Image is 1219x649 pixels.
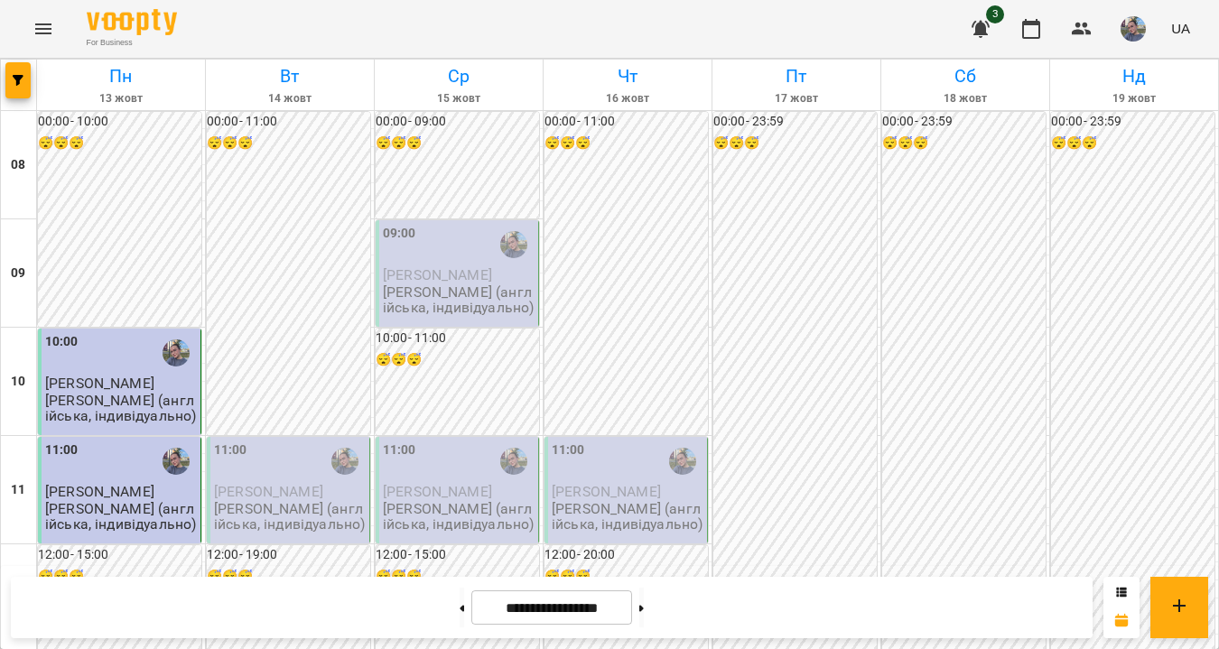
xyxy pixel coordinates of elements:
img: Павленко Світлана (а) [669,448,696,475]
button: UA [1164,12,1197,45]
h6: 17 жовт [715,90,878,107]
h6: 😴😴😴 [376,350,539,370]
h6: 00:00 - 23:59 [713,112,877,132]
h6: 12:00 - 15:00 [38,545,201,565]
img: Voopty Logo [87,9,177,35]
img: Павленко Світлана (а) [163,339,190,366]
span: 3 [986,5,1004,23]
p: [PERSON_NAME] (англійська, індивідуально) [214,501,366,533]
h6: 18 жовт [884,90,1047,107]
label: 11:00 [552,440,585,460]
h6: Ср [377,62,540,90]
img: 12e81ef5014e817b1a9089eb975a08d3.jpeg [1121,16,1146,42]
h6: 15 жовт [377,90,540,107]
label: 11:00 [214,440,247,460]
h6: 😴😴😴 [544,134,708,153]
h6: 😴😴😴 [38,134,201,153]
h6: 16 жовт [546,90,709,107]
img: Павленко Світлана (а) [500,448,527,475]
h6: 😴😴😴 [713,134,877,153]
p: [PERSON_NAME] (англійська, індивідуально) [45,393,197,424]
label: 10:00 [45,332,79,352]
h6: 12:00 - 20:00 [544,545,708,565]
h6: Нд [1053,62,1215,90]
h6: 00:00 - 10:00 [38,112,201,132]
span: For Business [87,37,177,49]
h6: 08 [11,155,25,175]
h6: 09 [11,264,25,283]
img: Павленко Світлана (а) [331,448,358,475]
h6: Сб [884,62,1047,90]
h6: 12:00 - 19:00 [207,545,370,565]
h6: 00:00 - 09:00 [376,112,539,132]
h6: 00:00 - 23:59 [882,112,1046,132]
h6: 00:00 - 23:59 [1051,112,1214,132]
span: [PERSON_NAME] [383,266,492,283]
span: [PERSON_NAME] [45,375,154,392]
span: [PERSON_NAME] [383,483,492,500]
label: 11:00 [45,440,79,460]
h6: 00:00 - 11:00 [544,112,708,132]
span: UA [1171,19,1190,38]
h6: 😴😴😴 [207,134,370,153]
img: Павленко Світлана (а) [500,231,527,258]
label: 11:00 [383,440,416,460]
h6: 12:00 - 15:00 [376,545,539,565]
h6: 10:00 - 11:00 [376,329,539,348]
span: [PERSON_NAME] [45,483,154,500]
h6: 14 жовт [209,90,371,107]
img: Павленко Світлана (а) [163,448,190,475]
button: Menu [22,7,65,51]
p: [PERSON_NAME] (англійська, індивідуально) [383,284,535,316]
p: [PERSON_NAME] (англійська, індивідуально) [552,501,703,533]
h6: 00:00 - 11:00 [207,112,370,132]
label: 09:00 [383,224,416,244]
h6: 11 [11,480,25,500]
h6: Чт [546,62,709,90]
h6: 19 жовт [1053,90,1215,107]
h6: 😴😴😴 [882,134,1046,153]
h6: 😴😴😴 [1051,134,1214,153]
h6: Пт [715,62,878,90]
h6: 😴😴😴 [376,134,539,153]
p: [PERSON_NAME] (англійська, індивідуально) [383,501,535,533]
h6: Вт [209,62,371,90]
h6: Пн [40,62,202,90]
span: [PERSON_NAME] [214,483,323,500]
span: [PERSON_NAME] [552,483,661,500]
h6: 10 [11,372,25,392]
h6: 13 жовт [40,90,202,107]
p: [PERSON_NAME] (англійська, індивідуально) [45,501,197,533]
